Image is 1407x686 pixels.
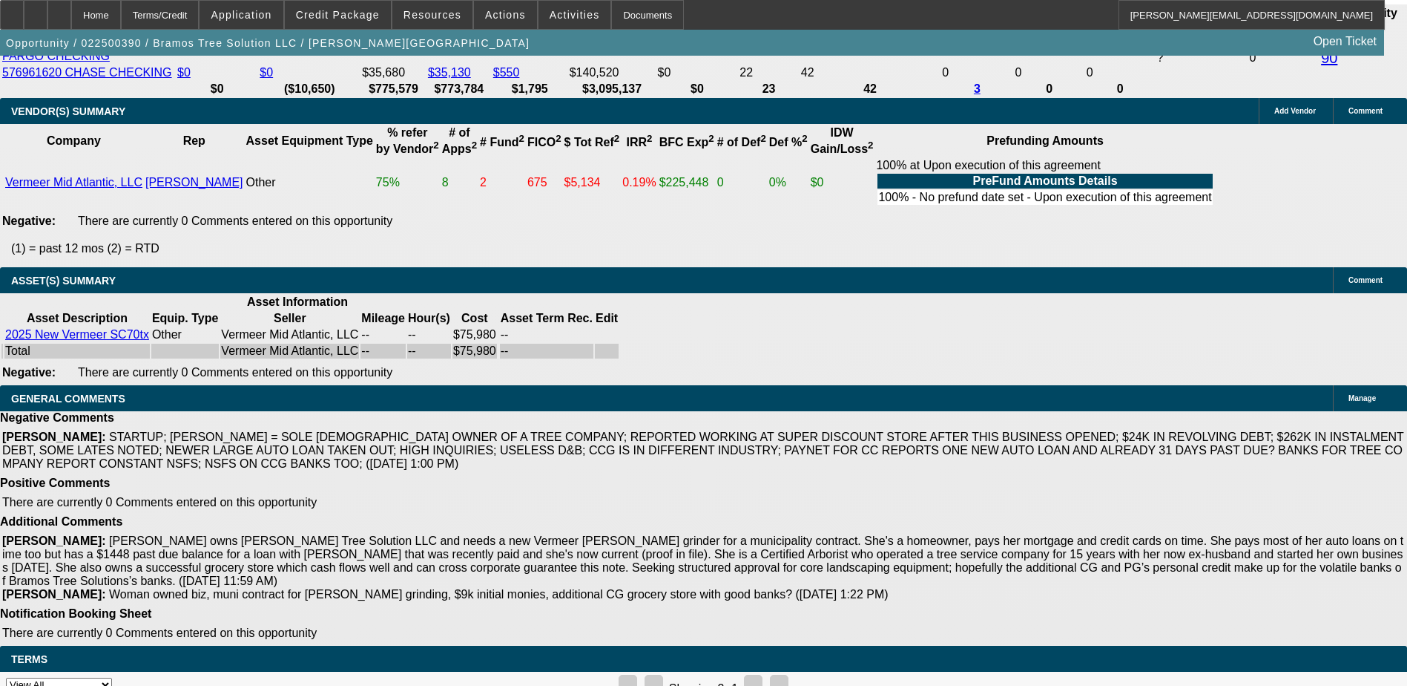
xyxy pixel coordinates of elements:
td: 0 [716,158,767,207]
th: $3,095,137 [569,82,656,97]
b: # of Apps [442,126,477,155]
span: [PERSON_NAME] owns [PERSON_NAME] Tree Solution LLC and needs a new Vermeer [PERSON_NAME] grinder ... [2,535,1403,587]
th: Edit [595,311,619,326]
b: Asset Term Rec. [501,312,593,324]
a: $0 [260,66,273,79]
th: $0 [177,82,257,97]
td: 2 [479,158,525,207]
b: PreFund Amounts Details [973,174,1118,187]
b: Prefunding Amounts [986,134,1104,147]
b: BFC Exp [659,136,714,148]
div: $140,520 [570,66,655,79]
td: Other [246,158,374,207]
td: $225,448 [659,158,715,207]
p: (1) = past 12 mos (2) = RTD [11,242,1407,255]
b: Asset Information [247,295,348,308]
td: 0 [1086,65,1155,80]
td: 42 [800,65,940,80]
span: There are currently 0 Comments entered on this opportunity [78,366,392,379]
td: Other [151,327,219,342]
b: # Fund [480,136,524,148]
td: 0% [768,158,808,207]
span: Refresh to pull Number of Working Capital Lenders [1157,51,1164,64]
a: Open Ticket [1308,29,1383,54]
td: -- [407,327,451,342]
a: 576961620 CHASE CHECKING [2,66,172,79]
b: Cost [461,312,488,324]
sup: 2 [556,133,561,144]
sup: 2 [433,140,438,151]
b: $ Tot Ref [564,136,620,148]
span: Activities [550,9,600,21]
span: Opportunity / 022500390 / Bramos Tree Solution LLC / [PERSON_NAME][GEOGRAPHIC_DATA] [6,37,530,49]
a: 90 [1321,50,1337,66]
td: 0 [1014,65,1084,80]
td: $0 [810,158,874,207]
b: Def % [769,136,808,148]
td: $75,980 [452,344,497,359]
span: There are currently 0 Comments entered on this opportunity [2,627,317,639]
a: [PERSON_NAME] [145,176,243,189]
td: $5,134 [564,158,621,207]
td: $0 [657,65,738,80]
a: $550 [493,66,520,79]
td: 0 [941,65,1012,80]
sup: 2 [868,140,873,151]
span: Manage [1348,394,1376,402]
button: Activities [538,1,611,29]
b: Negative: [2,366,56,379]
b: Rep [183,134,205,147]
span: Application [211,9,271,21]
b: IDW Gain/Loss [811,126,874,155]
th: 0 [1014,82,1084,97]
td: -- [500,327,593,342]
b: Asset Equipment Type [246,134,373,147]
th: $773,784 [427,82,491,97]
span: There are currently 0 Comments entered on this opportunity [2,496,317,509]
button: Application [200,1,283,29]
sup: 2 [760,133,765,144]
span: Woman owned biz, muni contract for [PERSON_NAME] grinding, $9k initial monies, additional CG groc... [109,588,889,601]
th: Asset Term Recommendation [500,311,593,326]
sup: 2 [708,133,714,144]
a: 3 [974,82,981,95]
td: 0 [1249,36,1319,80]
span: VENDOR(S) SUMMARY [11,105,125,117]
th: 0 [1086,82,1155,97]
b: Mileage [361,312,405,324]
sup: 2 [472,140,477,151]
span: Comment [1348,107,1383,115]
span: Comment [1348,276,1383,284]
b: Seller [274,312,306,324]
td: Vermeer Mid Atlantic, LLC [220,344,359,359]
td: Vermeer Mid Atlantic, LLC [220,327,359,342]
td: $35,680 [361,65,426,80]
span: Terms [11,653,47,665]
b: Negative: [2,215,56,227]
td: 100% - No prefund date set - Upon execution of this agreement [877,190,1212,205]
td: -- [500,344,593,359]
td: 22 [739,65,798,80]
th: 23 [739,82,798,97]
b: IRR [626,136,652,148]
b: Company [47,134,101,147]
th: 42 [800,82,940,97]
sup: 2 [614,133,619,144]
b: FICO [527,136,561,148]
div: Total [5,344,149,358]
b: Asset Description [27,312,128,324]
a: $0 [177,66,191,79]
span: GENERAL COMMENTS [11,393,125,405]
td: -- [360,344,406,359]
th: $1,795 [492,82,567,97]
span: Resources [403,9,461,21]
span: Add Vendor [1274,107,1316,115]
td: 675 [527,158,562,207]
td: -- [360,327,406,342]
b: # of Def [717,136,766,148]
th: Equip. Type [151,311,219,326]
b: [PERSON_NAME]: [2,431,106,443]
sup: 2 [519,133,524,144]
th: $0 [657,82,738,97]
th: $775,579 [361,82,426,97]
